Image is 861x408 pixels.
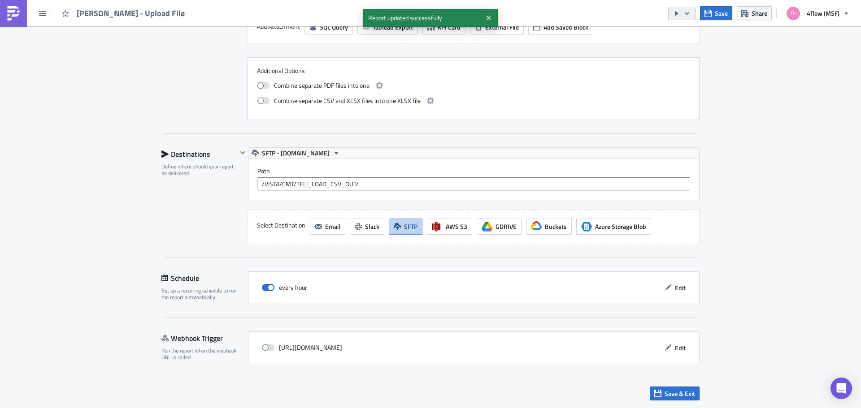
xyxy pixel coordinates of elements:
span: SFTP [404,222,417,231]
span: SFTP - [DOMAIN_NAME] [262,148,330,159]
button: Buckets [526,219,572,235]
span: Tableau Export [373,22,413,32]
img: Avatar [786,6,801,21]
button: AWS S3 [427,219,472,235]
span: 4flow (MSF) [807,9,839,18]
button: Close [482,11,496,25]
button: 4flow (MSF) [781,4,854,23]
button: Slack [350,219,384,235]
span: Slack [365,222,379,231]
span: Azure Storage Blob [581,221,592,232]
button: KPI Card [422,20,465,34]
button: Share [737,6,772,20]
div: Define where should your report be delivered. [161,163,237,177]
span: Edit [675,283,686,292]
span: KPI Card [438,22,461,32]
button: Edit [660,281,690,295]
span: Email [325,222,340,231]
button: Email [310,219,345,235]
span: External File [485,22,519,32]
span: Add Saved Block [544,22,588,32]
div: Schedule [161,271,248,285]
div: [URL][DOMAIN_NAME] [262,341,342,354]
span: AWS S3 [446,222,467,231]
span: Report updated successfully [363,9,482,27]
button: Edit [660,341,690,355]
button: Save [700,6,732,20]
button: SFTP [389,219,422,235]
button: Tableau Export [357,20,418,34]
button: External File [470,20,524,34]
button: Azure Storage BlobAzure Storage Blob [576,219,651,235]
span: SQL Query [320,22,348,32]
span: Edit [675,343,686,352]
div: Set up a recurring schedule to run the report automatically. [161,287,242,301]
span: Save & Exit [665,389,695,398]
div: Webhook Trigger [161,331,248,345]
span: Combine separate PDF files into one [274,80,370,91]
label: Path [257,167,690,175]
button: Add Saved Block [528,20,593,34]
span: Azure Storage Blob [595,222,646,231]
span: GDRIVE [496,222,517,231]
div: Run the report when the webhook URL is called. [161,347,242,361]
span: Save [715,9,728,18]
button: GDRIVE [477,219,522,235]
span: Combine separate CSV and XLSX files into one XLSX file [274,95,421,106]
span: Buckets [545,222,567,231]
button: Save & Exit [650,387,700,400]
button: Hide content [237,147,248,158]
label: Additional Options [257,67,690,75]
div: Destinations [161,147,237,161]
img: PushMetrics [6,6,21,21]
label: Select Destination [257,219,305,232]
div: Open Intercom Messenger [831,378,852,399]
button: SQL Query [304,20,353,34]
div: every hour [262,281,307,294]
button: SFTP - [DOMAIN_NAME] [248,148,343,159]
span: Share [752,9,767,18]
span: [PERSON_NAME] - Upload File [77,8,186,18]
